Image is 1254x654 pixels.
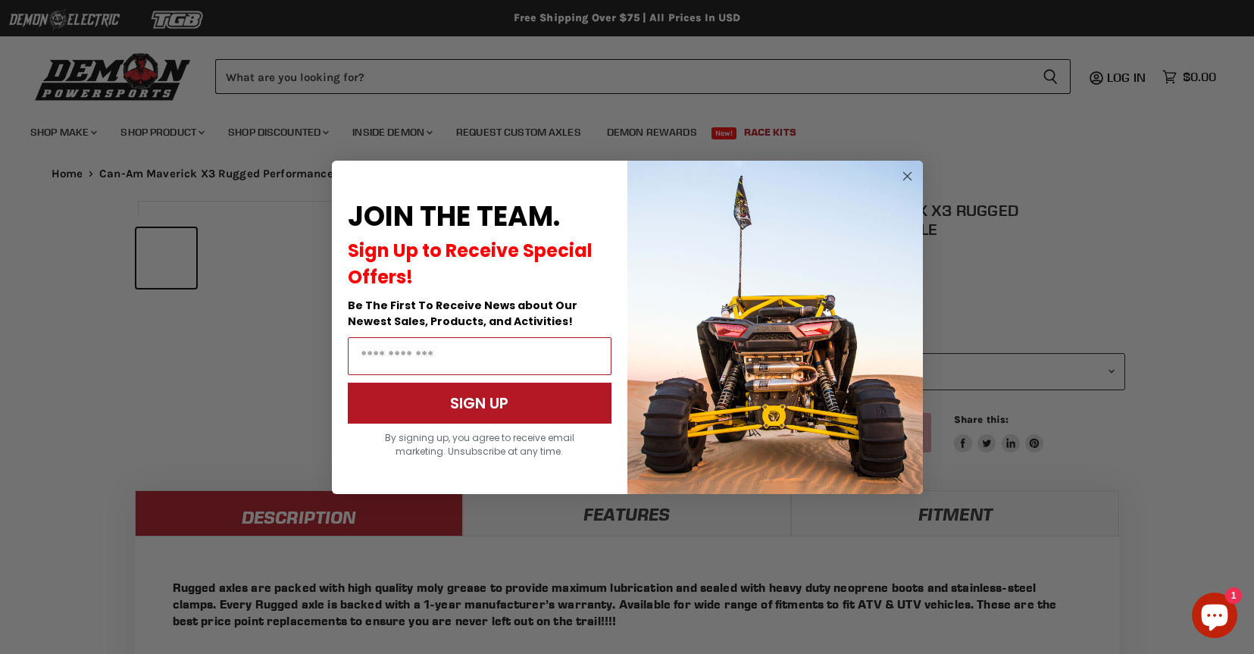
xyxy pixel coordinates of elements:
[627,161,923,494] img: a9095488-b6e7-41ba-879d-588abfab540b.jpeg
[385,431,574,458] span: By signing up, you agree to receive email marketing. Unsubscribe at any time.
[348,298,577,329] span: Be The First To Receive News about Our Newest Sales, Products, and Activities!
[348,238,593,289] span: Sign Up to Receive Special Offers!
[1187,593,1242,642] inbox-online-store-chat: Shopify online store chat
[348,197,560,236] span: JOIN THE TEAM.
[348,383,611,424] button: SIGN UP
[348,337,611,375] input: Email Address
[898,167,917,186] button: Close dialog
